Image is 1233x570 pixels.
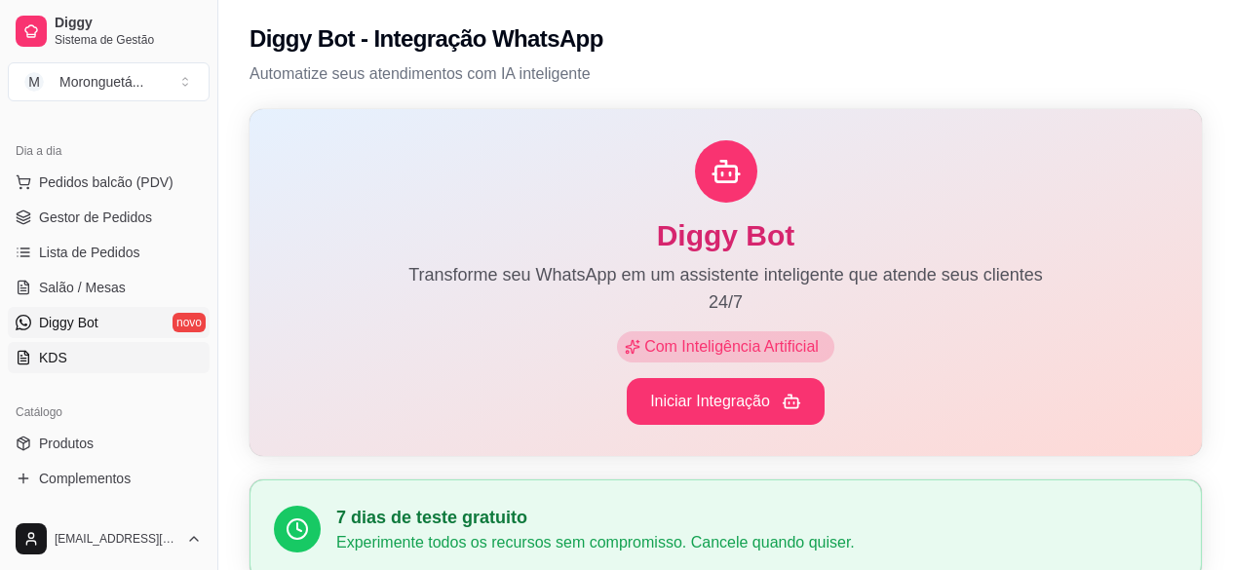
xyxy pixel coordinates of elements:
[39,208,152,227] span: Gestor de Pedidos
[8,428,210,459] a: Produtos
[59,72,143,92] div: Moronguetá ...
[281,218,1171,253] h1: Diggy Bot
[8,237,210,268] a: Lista de Pedidos
[8,272,210,303] a: Salão / Mesas
[250,62,1202,86] p: Automatize seus atendimentos com IA inteligente
[8,167,210,198] button: Pedidos balcão (PDV)
[39,348,67,367] span: KDS
[250,23,603,55] h2: Diggy Bot - Integração WhatsApp
[39,278,126,297] span: Salão / Mesas
[8,515,210,562] button: [EMAIL_ADDRESS][DOMAIN_NAME]
[8,463,210,494] a: Complementos
[627,378,825,425] button: Iniciar Integração
[8,342,210,373] a: KDS
[8,8,210,55] a: DiggySistema de Gestão
[24,72,44,92] span: M
[55,531,178,547] span: [EMAIL_ADDRESS][DOMAIN_NAME]
[39,313,98,332] span: Diggy Bot
[55,15,202,32] span: Diggy
[640,335,827,359] span: Com Inteligência Artificial
[8,135,210,167] div: Dia a dia
[8,202,210,233] a: Gestor de Pedidos
[336,531,1177,554] p: Experimente todos os recursos sem compromisso. Cancele quando quiser.
[8,307,210,338] a: Diggy Botnovo
[39,469,131,488] span: Complementos
[399,261,1054,316] p: Transforme seu WhatsApp em um assistente inteligente que atende seus clientes 24/7
[336,504,1177,531] h3: 7 dias de teste gratuito
[39,243,140,262] span: Lista de Pedidos
[55,32,202,48] span: Sistema de Gestão
[8,62,210,101] button: Select a team
[39,434,94,453] span: Produtos
[39,172,173,192] span: Pedidos balcão (PDV)
[8,397,210,428] div: Catálogo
